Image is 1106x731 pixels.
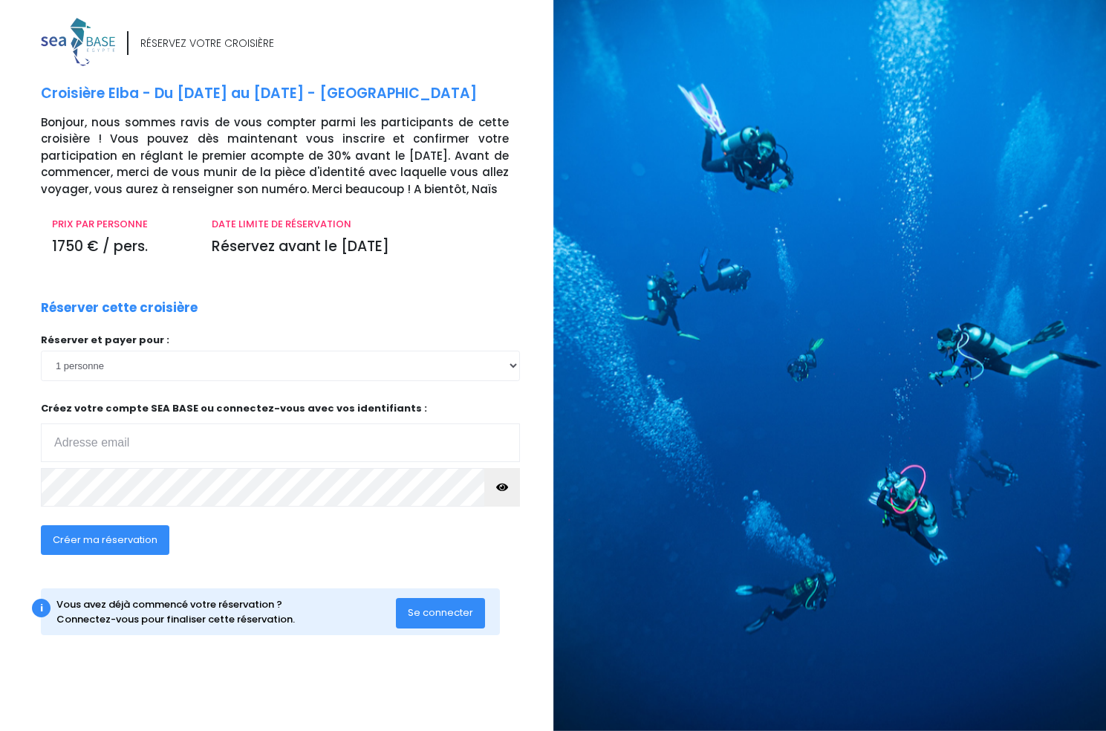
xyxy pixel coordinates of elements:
button: Créer ma réservation [41,525,169,555]
img: logo_color1.png [41,18,115,66]
span: Se connecter [408,605,473,620]
p: Bonjour, nous sommes ravis de vous compter parmi les participants de cette croisière ! Vous pouve... [41,114,542,198]
button: Se connecter [396,598,485,628]
div: i [32,599,51,617]
p: DATE LIMITE DE RÉSERVATION [212,217,509,232]
p: Croisière Elba - Du [DATE] au [DATE] - [GEOGRAPHIC_DATA] [41,83,542,105]
p: Réserver et payer pour : [41,333,520,348]
p: PRIX PAR PERSONNE [52,217,189,232]
span: Créer ma réservation [53,533,157,547]
p: 1750 € / pers. [52,236,189,258]
p: Créez votre compte SEA BASE ou connectez-vous avec vos identifiants : [41,401,520,463]
a: Se connecter [396,606,485,619]
p: Réservez avant le [DATE] [212,236,509,258]
input: Adresse email [41,423,520,462]
div: RÉSERVEZ VOTRE CROISIÈRE [140,36,274,51]
p: Réserver cette croisière [41,299,198,318]
div: Vous avez déjà commencé votre réservation ? Connectez-vous pour finaliser cette réservation. [56,597,396,626]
